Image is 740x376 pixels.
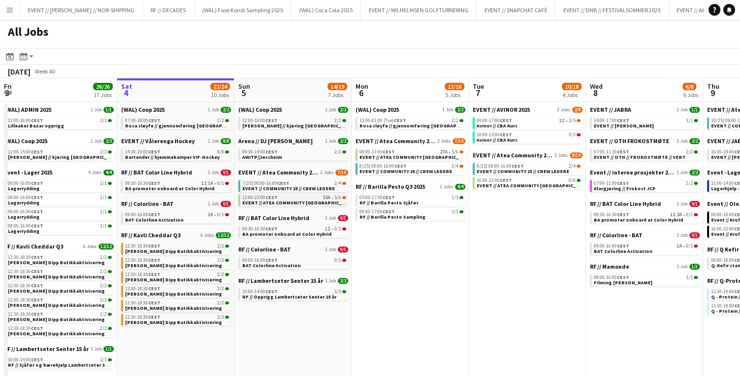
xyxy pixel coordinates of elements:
[31,149,43,155] span: CEST
[125,117,229,128] a: 07:30-18:00CEST2/2Rosa sløyfe // gjennomføring [GEOGRAPHIC_DATA]
[359,150,463,154] div: •
[437,138,451,144] span: 2 Jobs
[194,0,291,20] button: (WAL) Faxe Kondi Sampling 2025
[477,118,581,123] div: •
[394,117,406,124] span: CEST
[334,118,341,123] span: 2/2
[677,232,688,238] span: 1 Job
[221,107,231,113] span: 2/2
[669,0,738,20] button: EVENT // Atea // TP2B
[125,154,220,160] span: Bartender // hjemmekamper VIF-Hockey
[511,163,524,169] span: CEST
[221,138,231,144] span: 8/8
[394,163,407,169] span: CEST
[590,169,700,176] a: Event // interne prosjekter 20251 Job2/2
[125,149,229,160] a: 14:30-19:00CEST8/8Bartender // hjemmekamper VIF-Hockey
[121,231,180,239] span: RF // Kavli Cheddar Q3
[201,181,207,186] span: 1I
[217,150,224,154] span: 8/8
[569,164,576,169] span: 2/4
[559,118,565,123] span: 2I
[477,163,581,174] a: 9/25|08:00-16:00CEST2/4EVENT // COMMUNITY 25 // CREW LEDERE
[4,243,114,345] div: RF // Kavli Cheddar Q36 Jobs12/1212:30-18:30CEST2/2[PERSON_NAME] Dipp Butikkaktivisering12:30-18:...
[338,138,348,144] span: 2/2
[325,107,336,113] span: 1 Job
[590,200,661,207] span: RF // BAT Color Line Hybrid
[121,137,195,145] span: EVENT // Vålerenga Hockey
[590,137,700,169] div: EVENT // OTH FROKOSTMØTE1 Job2/207:00-11:30CEST2/2EVENT // OTH // FROKOSTMØTE // VERT
[570,152,583,158] span: 8/10
[8,214,40,220] span: Lagerrydding
[8,208,112,220] a: 08:00-16:00CEST1/1Lagerrydding
[242,150,278,154] span: 09:30-14:00
[334,181,341,186] span: 2/4
[121,200,174,207] span: RF // Colorline - BAT
[125,243,229,254] a: 12:30-18:30CEST2/2[PERSON_NAME] Dipp Butikkaktivisering
[8,118,43,123] span: 12:00-16:00
[594,185,656,192] span: Klargjøring // Frokost JCP
[265,194,278,201] span: CEST
[103,107,114,113] span: 1/1
[338,107,348,113] span: 2/2
[121,200,231,231] div: RF // Colorline - BAT1 Job0/109:00-16:00CEST1A•0/1BAT Colorline Activation
[359,194,463,205] a: 05:00-17:30CEST1/1RF // Barilla Pesto Sjåfør
[359,154,507,160] span: EVENT // ATEA COMMUNITY OSLO // EVENT CREW
[594,123,654,129] span: EVENT // JABRA nedrigg
[238,137,348,145] a: Arena // DJ [PERSON_NAME]1 Job2/2
[689,107,700,113] span: 1/1
[359,168,452,175] span: EVENT // COMMUNITY 25 // CREW LEDERE
[359,164,370,169] span: 8/25
[252,180,253,186] span: |
[590,231,700,239] a: RF // Colorline - BAT1 Job0/1
[617,180,629,186] span: CEST
[208,107,219,113] span: 1 Job
[217,181,224,186] span: 0/1
[590,169,675,176] span: Event // interne prosjekter 2025
[473,106,583,151] div: EVENT // AVINOR 20252 Jobs2/809:00-17:00CEST2I•2/5Avinor // CBA Kurs10:00-15:00CEST0/3Avinor // C...
[238,137,348,169] div: Arena // DJ [PERSON_NAME]1 Job2/209:30-14:00CEST2/2AWITP//Jessheim
[208,201,219,207] span: 1 Job
[617,211,629,218] span: CEST
[359,123,608,129] span: Rosa sløyfe // gjennomføring Kristiansand + Kjøring kristiansand - oslo
[325,215,336,221] span: 1 Job
[594,243,698,254] a: 09:00-16:00CEST1A•0/1BAT Colorline Activation
[590,231,700,263] div: RF // Colorline - BAT1 Job0/109:00-16:00CEST1A•0/1BAT Colorline Activation
[500,117,512,124] span: CEST
[477,131,581,143] a: 10:00-15:00CEST0/3Avinor // CBA Kurs
[216,232,231,238] span: 12/12
[689,232,700,238] span: 0/1
[500,177,512,183] span: CEST
[617,149,629,155] span: CEST
[121,200,231,207] a: RF // Colorline - BAT1 Job0/1
[590,200,700,231] div: RF // BAT Color Line Hybrid1 Job0/109:30-16:30CEST1I2A•0/1BA promoter onboard at Color Hybrid
[590,200,700,207] a: RF // BAT Color Line Hybrid1 Job0/1
[359,209,395,214] span: 09:00-17:00
[242,181,253,186] span: 7/25
[356,137,465,183] div: EVENT // Atea Community 20252 Jobs7/1008:00-13:00CEST27A•5/6EVENT // ATEA COMMUNITY [GEOGRAPHIC_D...
[31,180,43,186] span: CEST
[356,106,465,113] a: (WAL) Coop 20251 Job2/2
[31,223,43,229] span: CEST
[594,217,683,223] span: BA promoter onboard at Color Hybrid
[125,212,229,217] div: •
[556,0,669,20] button: EVENT // DNB // FESTIVALSOMMER 2025
[356,137,465,145] a: EVENT // Atea Community 20252 Jobs7/10
[221,201,231,207] span: 0/1
[121,106,165,113] span: (WAL) Coop 2025
[455,107,465,113] span: 2/2
[442,107,453,113] span: 1 Job
[91,107,102,113] span: 1 Job
[477,132,512,137] span: 10:00-15:00
[686,118,693,123] span: 1/1
[590,231,642,239] span: RF // Colorline - BAT
[325,138,336,144] span: 1 Job
[590,137,700,145] a: EVENT // OTH FROKOSTMØTE1 Job2/2
[242,200,390,206] span: EVENT // ATEA COMMUNITY OSLO // EVENT CREW
[8,195,43,200] span: 08:00-16:00
[125,217,183,223] span: BAT Colorline Activation
[473,151,553,159] span: EVENT // Atea Community 2025
[20,0,143,20] button: EVENT // [PERSON_NAME] // NOR-SHIPPING
[217,212,224,217] span: 0/1
[242,117,346,128] a: 12:00-16:00CEST2/2[PERSON_NAME] // kjøring [GEOGRAPHIC_DATA] - [GEOGRAPHIC_DATA]
[242,185,335,192] span: EVENT // COMMUNITY 25 // CREW LEDERE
